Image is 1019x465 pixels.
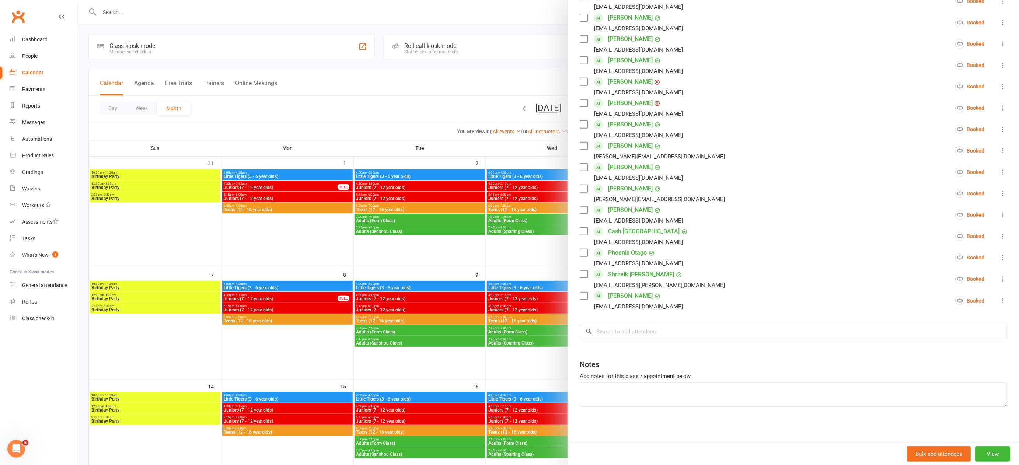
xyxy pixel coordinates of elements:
[52,251,58,258] span: 1
[955,18,984,27] div: Booked
[594,2,683,12] div: [EMAIL_ADDRESS][DOMAIN_NAME]
[608,225,680,237] a: Cash [GEOGRAPHIC_DATA]
[594,66,683,76] div: [EMAIL_ADDRESS][DOMAIN_NAME]
[22,299,39,305] div: Roll call
[10,181,78,197] a: Waivers
[9,7,27,26] a: Clubworx
[608,97,653,109] a: [PERSON_NAME]
[22,103,40,109] div: Reports
[608,204,653,216] a: [PERSON_NAME]
[22,169,43,175] div: Gradings
[22,136,52,142] div: Automations
[955,104,984,113] div: Booked
[10,98,78,114] a: Reports
[22,235,35,241] div: Tasks
[594,152,725,161] div: [PERSON_NAME][EMAIL_ADDRESS][DOMAIN_NAME]
[594,259,683,268] div: [EMAIL_ADDRESS][DOMAIN_NAME]
[594,280,725,290] div: [EMAIL_ADDRESS][PERSON_NAME][DOMAIN_NAME]
[580,372,1007,381] div: Add notes for this class / appointment below
[10,64,78,81] a: Calendar
[580,359,599,370] div: Notes
[22,70,43,76] div: Calendar
[594,88,683,97] div: [EMAIL_ADDRESS][DOMAIN_NAME]
[10,214,78,230] a: Assessments
[594,195,725,204] div: [PERSON_NAME][EMAIL_ADDRESS][DOMAIN_NAME]
[955,82,984,91] div: Booked
[22,252,49,258] div: What's New
[955,39,984,49] div: Booked
[22,186,40,192] div: Waivers
[594,24,683,33] div: [EMAIL_ADDRESS][DOMAIN_NAME]
[10,131,78,147] a: Automations
[608,119,653,130] a: [PERSON_NAME]
[608,183,653,195] a: [PERSON_NAME]
[955,61,984,70] div: Booked
[955,253,984,262] div: Booked
[10,294,78,310] a: Roll call
[22,219,59,225] div: Assessments
[10,310,78,327] a: Class kiosk mode
[580,324,1007,339] input: Search to add attendees
[594,237,683,247] div: [EMAIL_ADDRESS][DOMAIN_NAME]
[955,146,984,155] div: Booked
[608,76,653,88] a: [PERSON_NAME]
[22,153,54,158] div: Product Sales
[22,440,28,446] span: 5
[907,446,971,461] button: Bulk add attendees
[10,31,78,48] a: Dashboard
[594,109,683,119] div: [EMAIL_ADDRESS][DOMAIN_NAME]
[608,12,653,24] a: [PERSON_NAME]
[10,197,78,214] a: Workouts
[22,36,48,42] div: Dashboard
[22,202,44,208] div: Workouts
[22,53,38,59] div: People
[975,446,1010,461] button: View
[594,45,683,55] div: [EMAIL_ADDRESS][DOMAIN_NAME]
[955,275,984,284] div: Booked
[608,55,653,66] a: [PERSON_NAME]
[10,48,78,64] a: People
[7,440,25,458] iframe: Intercom live chat
[955,125,984,134] div: Booked
[608,269,674,280] a: Shravik [PERSON_NAME]
[10,114,78,131] a: Messages
[955,189,984,198] div: Booked
[10,81,78,98] a: Payments
[10,230,78,247] a: Tasks
[955,168,984,177] div: Booked
[608,140,653,152] a: [PERSON_NAME]
[608,33,653,45] a: [PERSON_NAME]
[594,130,683,140] div: [EMAIL_ADDRESS][DOMAIN_NAME]
[955,210,984,220] div: Booked
[10,164,78,181] a: Gradings
[10,247,78,263] a: What's New1
[594,173,683,183] div: [EMAIL_ADDRESS][DOMAIN_NAME]
[22,119,45,125] div: Messages
[22,86,45,92] div: Payments
[594,302,683,311] div: [EMAIL_ADDRESS][DOMAIN_NAME]
[594,216,683,225] div: [EMAIL_ADDRESS][DOMAIN_NAME]
[22,282,67,288] div: General attendance
[608,290,653,302] a: [PERSON_NAME]
[955,232,984,241] div: Booked
[608,247,647,259] a: Phoenix Otago
[955,296,984,305] div: Booked
[10,147,78,164] a: Product Sales
[608,161,653,173] a: [PERSON_NAME]
[10,277,78,294] a: General attendance kiosk mode
[22,315,55,321] div: Class check-in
